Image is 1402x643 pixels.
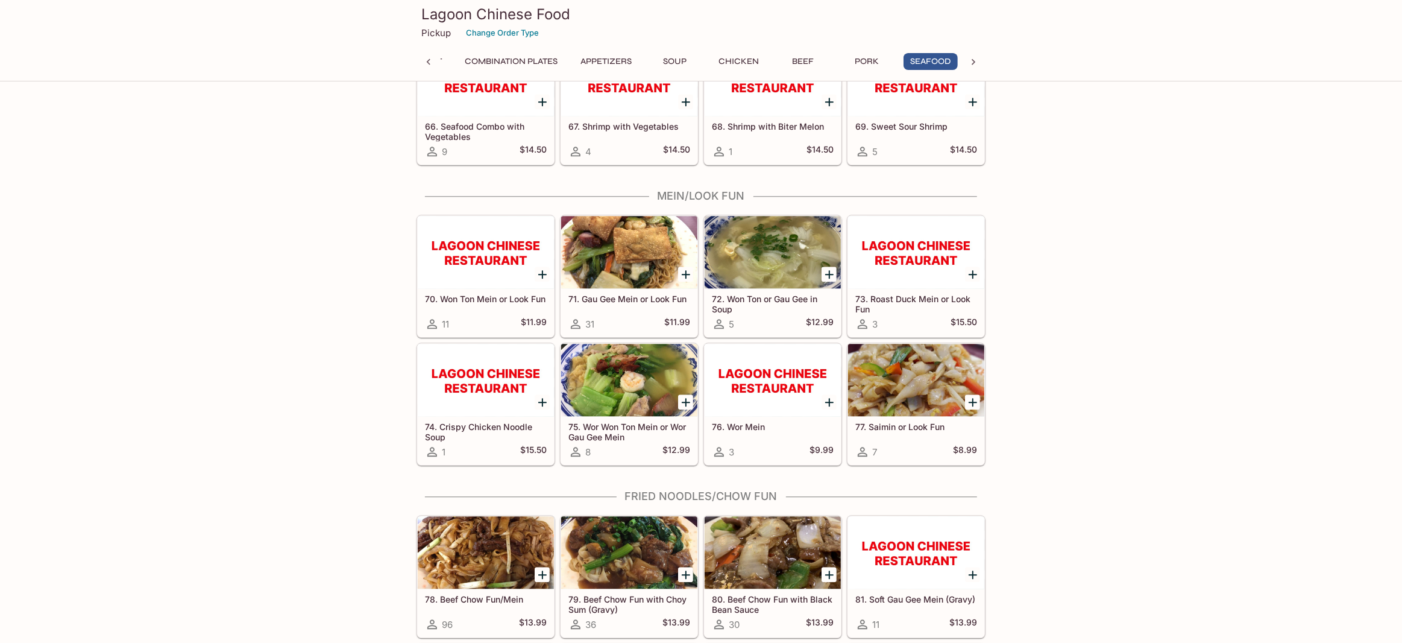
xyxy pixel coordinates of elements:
[855,121,977,131] h5: 69. Sweet Sour Shrimp
[806,144,834,159] h5: $14.50
[951,317,977,331] h5: $15.50
[729,146,732,157] span: 1
[662,617,690,632] h5: $13.99
[705,43,841,116] div: 68. Shrimp with Biter Melon
[461,24,544,42] button: Change Order Type
[662,445,690,459] h5: $12.99
[585,446,591,458] span: 8
[705,516,841,589] div: 80. Beef Chow Fun with Black Bean Sauce
[847,43,985,165] a: 69. Sweet Sour Shrimp5$14.50
[561,43,698,165] a: 67. Shrimp with Vegetables4$14.50
[965,267,980,282] button: Add 73. Roast Duck Mein or Look Fun
[425,422,547,442] h5: 74. Crispy Chicken Noodle Soup
[417,215,555,337] a: 70. Won Ton Mein or Look Fun11$11.99
[418,344,554,416] div: 74. Crispy Chicken Noodle Soup
[965,567,980,582] button: Add 81. Soft Gau Gee Mein (Gravy)
[574,53,638,70] button: Appetizers
[840,53,894,70] button: Pork
[561,215,698,337] a: 71. Gau Gee Mein or Look Fun31$11.99
[425,294,547,304] h5: 70. Won Ton Mein or Look Fun
[664,317,690,331] h5: $11.99
[425,121,547,141] h5: 66. Seafood Combo with Vegetables
[663,144,690,159] h5: $14.50
[585,146,591,157] span: 4
[561,343,698,465] a: 75. Wor Won Ton Mein or Wor Gau Gee Mein8$12.99
[585,619,596,630] span: 36
[848,216,984,288] div: 73. Roast Duck Mein or Look Fun
[417,189,985,203] h4: Mein/Look Fun
[418,516,554,589] div: 78. Beef Chow Fun/Mein
[847,343,985,465] a: 77. Saimin or Look Fun7$8.99
[776,53,830,70] button: Beef
[704,516,841,638] a: 80. Beef Chow Fun with Black Bean Sauce30$13.99
[418,216,554,288] div: 70. Won Ton Mein or Look Fun
[822,567,837,582] button: Add 80. Beef Chow Fun with Black Bean Sauce
[535,567,550,582] button: Add 78. Beef Chow Fun/Mein
[704,343,841,465] a: 76. Wor Mein3$9.99
[442,446,445,458] span: 1
[568,294,690,304] h5: 71. Gau Gee Mein or Look Fun
[561,516,697,589] div: 79. Beef Chow Fun with Choy Sum (Gravy)
[561,216,697,288] div: 71. Gau Gee Mein or Look Fun
[535,394,550,410] button: Add 74. Crispy Chicken Noodle Soup
[585,318,594,330] span: 31
[678,94,693,109] button: Add 67. Shrimp with Vegetables
[704,215,841,337] a: 72. Won Ton or Gau Gee in Soup5$12.99
[535,267,550,282] button: Add 70. Won Ton Mein or Look Fun
[705,216,841,288] div: 72. Won Ton or Gau Gee in Soup
[855,422,977,432] h5: 77. Saimin or Look Fun
[561,43,697,116] div: 67. Shrimp with Vegetables
[521,317,547,331] h5: $11.99
[417,490,985,503] h4: Fried Noodles/Chow Fun
[848,344,984,416] div: 77. Saimin or Look Fun
[872,446,877,458] span: 7
[712,594,834,614] h5: 80. Beef Chow Fun with Black Bean Sauce
[712,53,766,70] button: Chicken
[442,619,453,630] span: 96
[421,27,451,39] p: Pickup
[712,121,834,131] h5: 68. Shrimp with Biter Melon
[442,318,449,330] span: 11
[872,619,879,630] span: 11
[417,43,555,165] a: 66. Seafood Combo with Vegetables9$14.50
[678,567,693,582] button: Add 79. Beef Chow Fun with Choy Sum (Gravy)
[712,294,834,314] h5: 72. Won Ton or Gau Gee in Soup
[872,146,878,157] span: 5
[855,294,977,314] h5: 73. Roast Duck Mein or Look Fun
[519,617,547,632] h5: $13.99
[568,594,690,614] h5: 79. Beef Chow Fun with Choy Sum (Gravy)
[712,422,834,432] h5: 76. Wor Mein
[806,317,834,331] h5: $12.99
[648,53,702,70] button: Soup
[520,144,547,159] h5: $14.50
[561,516,698,638] a: 79. Beef Chow Fun with Choy Sum (Gravy)36$13.99
[965,394,980,410] button: Add 77. Saimin or Look Fun
[417,516,555,638] a: 78. Beef Chow Fun/Mein96$13.99
[822,94,837,109] button: Add 68. Shrimp with Biter Melon
[418,43,554,116] div: 66. Seafood Combo with Vegetables
[705,344,841,416] div: 76. Wor Mein
[847,516,985,638] a: 81. Soft Gau Gee Mein (Gravy)11$13.99
[568,121,690,131] h5: 67. Shrimp with Vegetables
[704,43,841,165] a: 68. Shrimp with Biter Melon1$14.50
[729,318,734,330] span: 5
[904,53,958,70] button: Seafood
[678,394,693,410] button: Add 75. Wor Won Ton Mein or Wor Gau Gee Mein
[950,144,977,159] h5: $14.50
[806,617,834,632] h5: $13.99
[848,43,984,116] div: 69. Sweet Sour Shrimp
[822,394,837,410] button: Add 76. Wor Mein
[953,445,977,459] h5: $8.99
[848,516,984,589] div: 81. Soft Gau Gee Mein (Gravy)
[729,446,734,458] span: 3
[561,344,697,416] div: 75. Wor Won Ton Mein or Wor Gau Gee Mein
[949,617,977,632] h5: $13.99
[855,594,977,604] h5: 81. Soft Gau Gee Mein (Gravy)
[458,53,564,70] button: Combination Plates
[421,5,981,24] h3: Lagoon Chinese Food
[965,94,980,109] button: Add 69. Sweet Sour Shrimp
[442,146,447,157] span: 9
[872,318,878,330] span: 3
[729,619,740,630] span: 30
[535,94,550,109] button: Add 66. Seafood Combo with Vegetables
